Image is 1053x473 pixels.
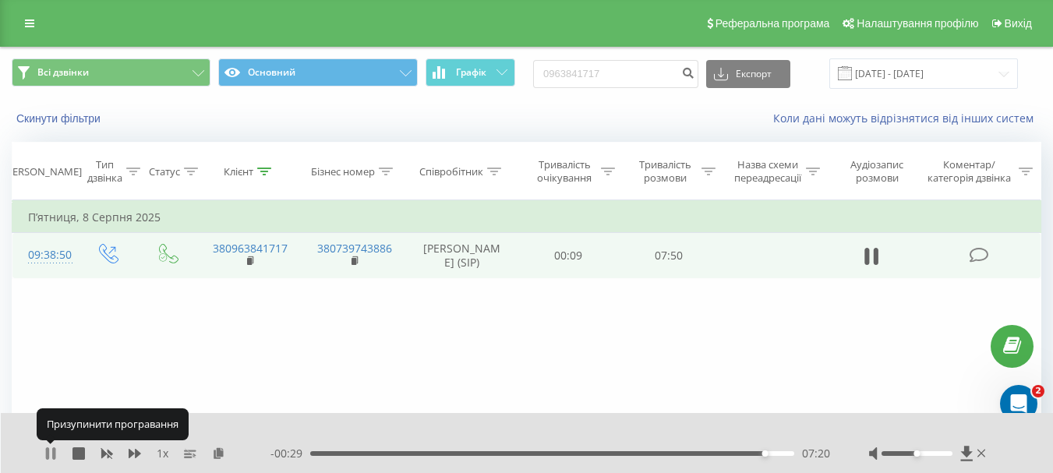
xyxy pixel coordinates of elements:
[1032,385,1044,397] span: 2
[1000,385,1037,422] iframe: Intercom live chat
[619,233,719,278] td: 07:50
[773,111,1041,125] a: Коли дані можуть відрізнятися вiд інших систем
[270,446,310,461] span: - 00:29
[311,165,375,178] div: Бізнес номер
[913,450,920,457] div: Accessibility label
[733,158,802,185] div: Назва схеми переадресації
[28,240,61,270] div: 09:38:50
[87,158,122,185] div: Тип дзвінка
[838,158,917,185] div: Аудіозапис розмови
[426,58,515,86] button: Графік
[762,450,769,457] div: Accessibility label
[533,60,698,88] input: Пошук за номером
[419,165,483,178] div: Співробітник
[218,58,417,86] button: Основний
[3,165,82,178] div: [PERSON_NAME]
[456,67,486,78] span: Графік
[224,165,253,178] div: Клієнт
[706,60,790,88] button: Експорт
[924,158,1015,185] div: Коментар/категорія дзвінка
[157,446,168,461] span: 1 x
[406,233,518,278] td: [PERSON_NAME] (SIP)
[317,241,392,256] a: 380739743886
[12,202,1041,233] td: П’ятниця, 8 Серпня 2025
[149,165,180,178] div: Статус
[213,241,288,256] a: 380963841717
[12,111,108,125] button: Скинути фільтри
[633,158,698,185] div: Тривалість розмови
[37,408,189,439] div: Призупинити програвання
[716,17,830,30] span: Реферальна програма
[857,17,978,30] span: Налаштування профілю
[802,446,830,461] span: 07:20
[532,158,597,185] div: Тривалість очікування
[1005,17,1032,30] span: Вихід
[37,66,89,79] span: Всі дзвінки
[518,233,619,278] td: 00:09
[12,58,210,86] button: Всі дзвінки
